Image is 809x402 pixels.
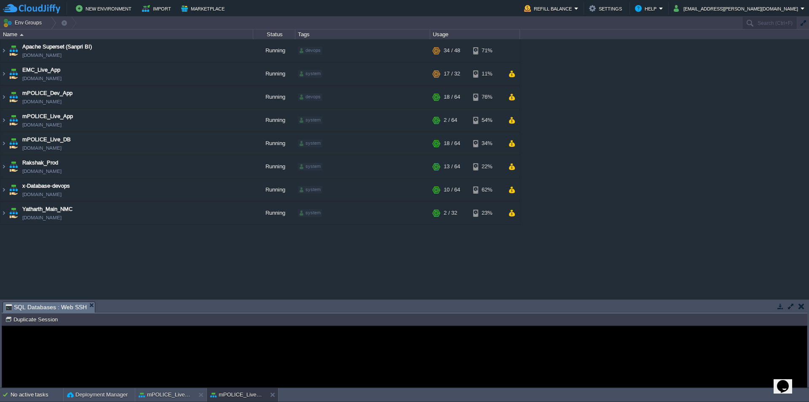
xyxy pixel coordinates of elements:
img: AMDAwAAAACH5BAEAAAAALAAAAAABAAEAAAICRAEAOw== [8,39,19,62]
img: AMDAwAAAACH5BAEAAAAALAAAAAABAAEAAAICRAEAOw== [0,86,7,108]
h1: Error [308,3,497,19]
img: AMDAwAAAACH5BAEAAAAALAAAAAABAAEAAAICRAEAOw== [0,109,7,132]
div: 13 / 64 [444,155,460,178]
img: AMDAwAAAACH5BAEAAAAALAAAAAABAAEAAAICRAEAOw== [20,34,24,36]
div: devops [298,93,322,101]
button: [EMAIL_ADDRESS][PERSON_NAME][DOMAIN_NAME] [674,3,801,13]
img: AMDAwAAAACH5BAEAAAAALAAAAAABAAEAAAICRAEAOw== [8,62,19,85]
div: Status [254,30,295,39]
button: mPOLICE_Live_DB [210,391,263,399]
button: Marketplace [181,3,227,13]
div: Running [253,202,295,224]
div: Running [253,86,295,108]
button: Refill Balance [524,3,574,13]
button: New Environment [76,3,134,13]
div: Running [253,62,295,85]
a: Apache Superset (Sanpri BI) [22,43,92,51]
img: AMDAwAAAACH5BAEAAAAALAAAAAABAAEAAAICRAEAOw== [8,86,19,108]
div: 34 / 48 [444,39,460,62]
img: AMDAwAAAACH5BAEAAAAALAAAAAABAAEAAAICRAEAOw== [0,202,7,224]
div: system [298,163,322,170]
div: 62% [473,178,501,201]
img: AMDAwAAAACH5BAEAAAAALAAAAAABAAEAAAICRAEAOw== [0,62,7,85]
div: system [298,186,322,194]
a: [DOMAIN_NAME] [22,213,62,222]
img: CloudJiffy [3,3,60,14]
div: 18 / 64 [444,132,460,155]
div: 2 / 64 [444,109,457,132]
div: 54% [473,109,501,132]
a: Rakshak_Prod [22,159,58,167]
span: [DOMAIN_NAME] [22,144,62,152]
div: Running [253,109,295,132]
span: [DOMAIN_NAME] [22,190,62,199]
a: mPOLICE_Live_App [22,112,73,121]
a: [DOMAIN_NAME] [22,51,62,59]
a: [DOMAIN_NAME] [22,97,62,106]
button: Env Groups [3,17,45,29]
button: Deployment Manager [67,391,128,399]
div: 10 / 64 [444,178,460,201]
a: [DOMAIN_NAME] [22,121,62,129]
img: AMDAwAAAACH5BAEAAAAALAAAAAABAAEAAAICRAEAOw== [0,178,7,201]
div: Tags [296,30,430,39]
button: Settings [589,3,624,13]
div: 23% [473,202,501,224]
img: AMDAwAAAACH5BAEAAAAALAAAAAABAAEAAAICRAEAOw== [8,155,19,178]
img: AMDAwAAAACH5BAEAAAAALAAAAAABAAEAAAICRAEAOw== [0,155,7,178]
a: [DOMAIN_NAME] [22,167,62,175]
a: Yatharth_Main_NMC [22,205,72,213]
a: mPOLICE_Live_DB [22,135,71,144]
div: 11% [473,62,501,85]
div: system [298,70,322,78]
img: AMDAwAAAACH5BAEAAAAALAAAAAABAAEAAAICRAEAOw== [8,202,19,224]
button: Help [635,3,659,13]
img: AMDAwAAAACH5BAEAAAAALAAAAAABAAEAAAICRAEAOw== [8,132,19,155]
div: Name [1,30,253,39]
button: Import [142,3,174,13]
button: mPOLICE_Live_App [139,391,192,399]
div: Running [253,155,295,178]
img: AMDAwAAAACH5BAEAAAAALAAAAAABAAEAAAICRAEAOw== [0,39,7,62]
div: Running [253,39,295,62]
div: system [298,209,322,217]
div: system [298,140,322,147]
span: SQL Databases : Web SSH [5,302,87,313]
div: 2 / 32 [444,202,457,224]
div: 17 / 32 [444,62,460,85]
img: AMDAwAAAACH5BAEAAAAALAAAAAABAAEAAAICRAEAOw== [8,178,19,201]
div: Running [253,132,295,155]
div: 71% [473,39,501,62]
a: x-Database-devops [22,182,70,190]
div: 76% [473,86,501,108]
div: 18 / 64 [444,86,460,108]
img: AMDAwAAAACH5BAEAAAAALAAAAAABAAEAAAICRAEAOw== [8,109,19,132]
a: mPOLICE_Dev_App [22,89,72,97]
button: Duplicate Session [5,316,60,323]
div: system [298,116,322,124]
div: 34% [473,132,501,155]
img: AMDAwAAAACH5BAEAAAAALAAAAAABAAEAAAICRAEAOw== [0,132,7,155]
div: 22% [473,155,501,178]
a: [DOMAIN_NAME] [22,74,62,83]
div: devops [298,47,322,54]
iframe: chat widget [774,368,801,394]
a: EMC_Live_App [22,66,60,74]
div: Running [253,178,295,201]
div: Usage [431,30,520,39]
p: An error has occurred and this action cannot be completed. If the problem persists, please notify... [308,26,497,51]
div: No active tasks [11,388,63,402]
